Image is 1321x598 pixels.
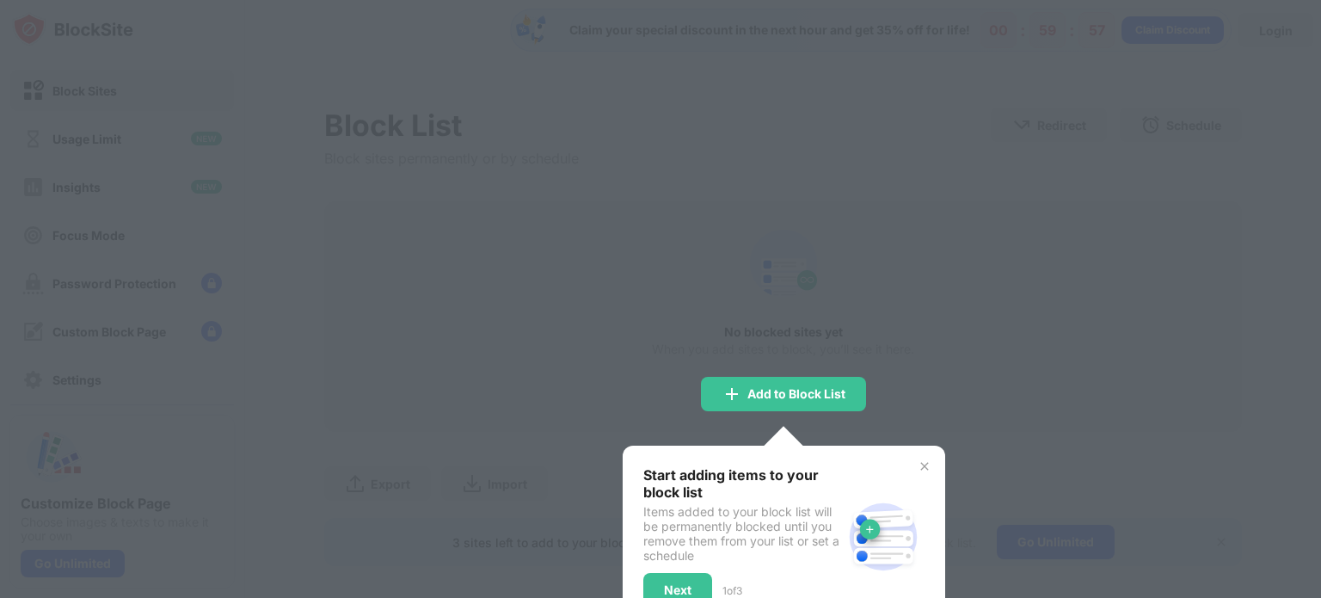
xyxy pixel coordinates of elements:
div: Next [664,583,691,597]
div: Items added to your block list will be permanently blocked until you remove them from your list o... [643,504,842,563]
img: block-site.svg [842,496,925,578]
div: 1 of 3 [722,584,742,597]
div: Start adding items to your block list [643,466,842,501]
div: Add to Block List [747,387,845,401]
img: x-button.svg [918,459,931,473]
